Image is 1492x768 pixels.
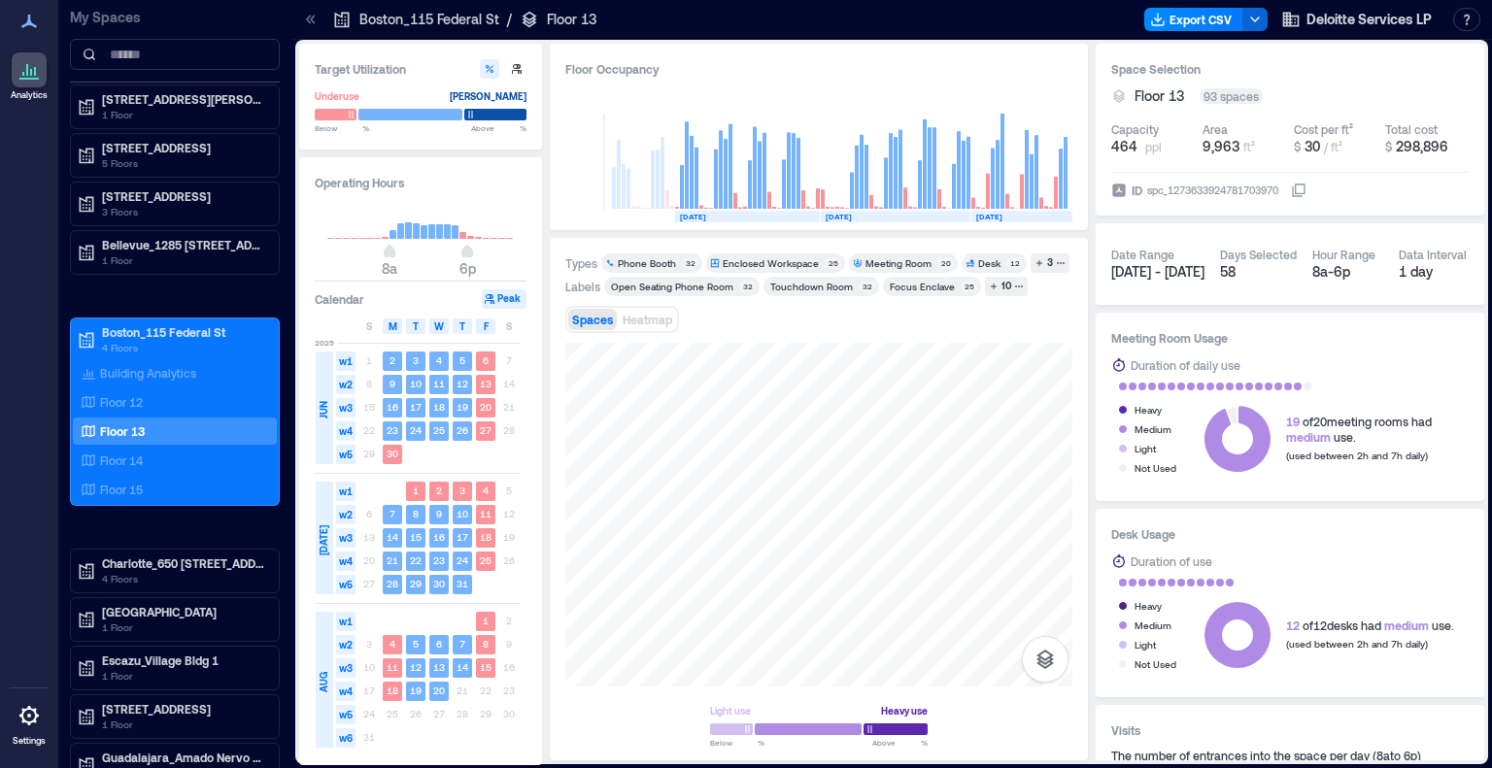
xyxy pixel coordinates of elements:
p: Escazu_Village Bldg 1 [102,652,265,668]
div: Enclosed Workspace [723,256,819,270]
text: 15 [480,661,492,673]
button: Deloitte Services LP [1275,4,1438,35]
text: 24 [457,554,468,566]
text: 16 [433,531,445,543]
div: of 12 desks had use. [1286,618,1454,633]
div: Heavy [1135,400,1162,419]
text: 1 [483,615,489,626]
span: Floor 13 [1135,86,1184,106]
text: 29 [410,578,422,589]
span: w3 [336,658,356,678]
text: 2 [390,354,395,366]
p: Boston_115 Federal St [102,324,265,340]
div: Hour Range [1312,247,1375,262]
span: F [484,318,489,334]
p: 1 Floor [102,717,265,732]
text: 22 [410,554,422,566]
div: 1 day [1399,262,1470,282]
span: Deloitte Services LP [1306,10,1432,29]
text: 31 [457,578,468,589]
button: 10 [985,277,1028,296]
text: 7 [459,638,465,650]
h3: Target Utilization [315,59,526,79]
span: T [413,318,419,334]
p: [STREET_ADDRESS][PERSON_NAME] [102,91,265,107]
text: 13 [433,661,445,673]
text: [DATE] [976,212,1002,221]
div: spc_1273633924781703970 [1145,181,1280,200]
div: 25 [961,281,977,292]
span: 464 [1111,137,1137,156]
text: 28 [387,578,398,589]
text: 5 [459,354,465,366]
div: Capacity [1111,121,1159,137]
span: w3 [336,528,356,548]
text: 6 [436,638,442,650]
text: 17 [457,531,468,543]
p: 1 Floor [102,252,265,268]
div: Meeting Room [865,256,932,270]
div: Total cost [1385,121,1438,137]
div: 58 [1220,262,1297,282]
span: w4 [336,421,356,441]
h3: Operating Hours [315,173,526,192]
button: Spaces [568,309,617,330]
span: $ [1385,140,1392,153]
span: Below % [710,737,764,749]
p: Bellevue_1285 [STREET_ADDRESS] [102,237,265,252]
text: 4 [390,638,395,650]
p: 4 Floors [102,340,265,355]
text: 1 [413,484,419,496]
div: Medium [1135,616,1171,635]
text: 4 [436,354,442,366]
div: 3 [1044,254,1056,272]
span: JUN [316,401,331,418]
div: Focus Enclave [890,280,955,293]
div: Area [1203,121,1228,137]
span: w1 [336,482,356,501]
span: w2 [336,635,356,654]
div: 8a - 6p [1312,262,1383,282]
text: 26 [457,424,468,436]
p: Floor 12 [100,394,143,410]
div: Duration of daily use [1131,355,1240,375]
span: Spaces [572,313,613,326]
p: Floor 13 [100,423,145,439]
text: 12 [457,378,468,389]
text: 19 [457,401,468,413]
p: 1 Floor [102,668,265,684]
text: 9 [390,378,395,389]
span: 2025 [315,337,334,349]
div: Floor Occupancy [565,59,1072,79]
div: 32 [682,257,698,269]
text: 7 [390,508,395,519]
text: 27 [480,424,492,436]
text: 20 [433,685,445,696]
h3: Visits [1111,720,1469,740]
text: 18 [387,685,398,696]
text: 2 [436,484,442,496]
text: 11 [480,508,492,519]
span: $ [1294,140,1301,153]
div: Heavy use [881,701,928,720]
p: [STREET_ADDRESS] [102,140,265,155]
button: 3 [1031,253,1069,273]
p: Floor 13 [547,10,596,29]
span: w3 [336,398,356,417]
span: w2 [336,505,356,524]
text: 17 [410,401,422,413]
div: 12 [1006,257,1023,269]
p: Settings [13,735,46,747]
span: S [366,318,372,334]
text: 24 [410,424,422,436]
text: 8 [483,638,489,650]
div: The number of entrances into the space per day ( 8a to 6p ) [1111,748,1469,763]
button: Peak [482,289,526,309]
span: AUG [316,672,331,692]
div: Date Range [1111,247,1174,262]
text: 14 [457,661,468,673]
p: [STREET_ADDRESS] [102,188,265,204]
span: 19 [1286,415,1300,428]
span: w4 [336,551,356,571]
span: / ft² [1324,140,1342,153]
